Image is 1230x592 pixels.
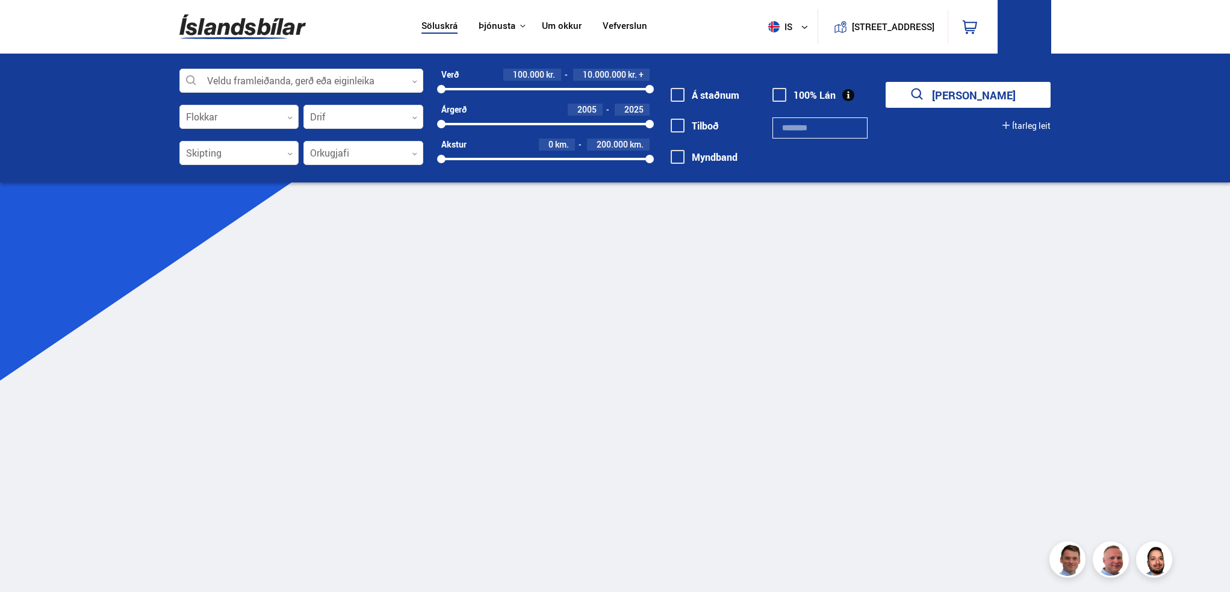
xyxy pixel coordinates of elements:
[421,20,458,33] a: Söluskrá
[513,69,544,80] span: 100.000
[548,139,553,150] span: 0
[628,70,637,79] span: kr.
[671,120,719,131] label: Tilboð
[1138,543,1174,579] img: nhp88E3Fdnt1Opn2.png
[583,69,626,80] span: 10.000.000
[824,10,941,44] a: [STREET_ADDRESS]
[603,20,647,33] a: Vefverslun
[542,20,582,33] a: Um okkur
[671,152,738,163] label: Myndband
[555,140,569,149] span: km.
[479,20,515,32] button: Þjónusta
[441,140,467,149] div: Akstur
[624,104,644,115] span: 2025
[441,70,459,79] div: Verð
[1051,543,1087,579] img: FbJEzSuNWCJXmdc-.webp
[441,105,467,114] div: Árgerð
[763,21,794,33] span: is
[597,139,628,150] span: 200.000
[768,21,780,33] img: svg+xml;base64,PHN2ZyB4bWxucz0iaHR0cDovL3d3dy53My5vcmcvMjAwMC9zdmciIHdpZHRoPSI1MTIiIGhlaWdodD0iNT...
[179,7,306,46] img: G0Ugv5HjCgRt.svg
[763,9,818,45] button: is
[577,104,597,115] span: 2005
[886,82,1051,108] button: [PERSON_NAME]
[546,70,555,79] span: kr.
[1095,543,1131,579] img: siFngHWaQ9KaOqBr.png
[857,22,930,32] button: [STREET_ADDRESS]
[1002,121,1051,131] button: Ítarleg leit
[630,140,644,149] span: km.
[671,90,739,101] label: Á staðnum
[639,70,644,79] span: +
[772,90,836,101] label: 100% Lán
